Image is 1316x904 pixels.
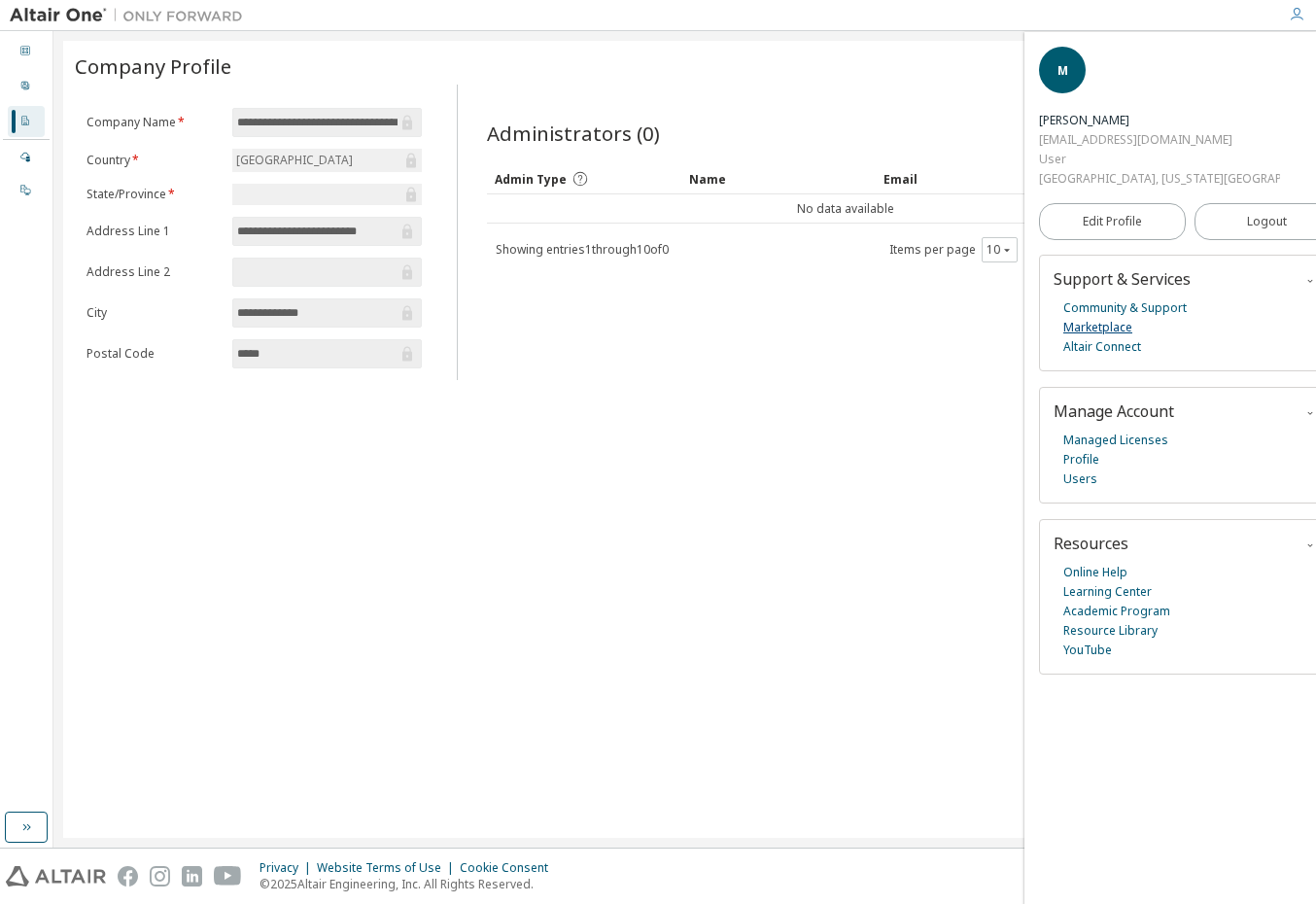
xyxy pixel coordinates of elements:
span: Administrators (0) [487,120,660,147]
button: 10 [987,242,1013,258]
span: Manage Account [1054,400,1174,422]
div: [GEOGRAPHIC_DATA] [232,149,422,172]
img: instagram.svg [150,866,170,887]
a: Users [1063,469,1097,489]
label: Postal Code [87,346,221,362]
div: [GEOGRAPHIC_DATA], [US_STATE][GEOGRAPHIC_DATA] [1039,169,1280,189]
div: Managed [8,142,45,173]
label: State/Province [87,187,221,202]
img: altair_logo.svg [6,866,106,887]
img: facebook.svg [118,866,138,887]
div: Privacy [260,860,317,876]
span: M [1057,62,1068,79]
a: Online Help [1063,563,1127,582]
div: Dashboard [8,36,45,67]
div: Company Profile [8,106,45,137]
div: [GEOGRAPHIC_DATA] [233,150,356,171]
a: Profile [1063,450,1099,469]
span: Company Profile [75,52,231,80]
label: Address Line 1 [87,224,221,239]
a: Managed Licenses [1063,431,1168,450]
a: Resource Library [1063,621,1158,641]
span: Items per page [889,237,1018,262]
label: Country [87,153,221,168]
a: Learning Center [1063,582,1152,602]
div: [EMAIL_ADDRESS][DOMAIN_NAME] [1039,130,1280,150]
span: Showing entries 1 through 10 of 0 [496,241,669,258]
div: Cookie Consent [460,860,560,876]
img: linkedin.svg [182,866,202,887]
label: City [87,305,221,321]
span: Edit Profile [1083,214,1142,229]
div: On Prem [8,175,45,206]
span: Admin Type [495,171,567,188]
span: Logout [1247,212,1287,231]
a: Community & Support [1063,298,1187,318]
div: User [1039,150,1280,169]
a: YouTube [1063,641,1112,660]
div: User Profile [8,71,45,102]
div: Email [883,163,1062,194]
div: Website Terms of Use [317,860,460,876]
div: Mohammed Almazrouai [1039,111,1280,130]
label: Address Line 2 [87,264,221,280]
a: Edit Profile [1039,203,1186,240]
a: Altair Connect [1063,337,1141,357]
span: Support & Services [1054,268,1191,290]
label: Company Name [87,115,221,130]
a: Academic Program [1063,602,1170,621]
div: Name [689,163,868,194]
p: © 2025 Altair Engineering, Inc. All Rights Reserved. [260,876,560,892]
span: Resources [1054,533,1128,554]
a: Marketplace [1063,318,1132,337]
img: Altair One [10,6,253,25]
td: No data available [487,194,1203,224]
img: youtube.svg [214,866,242,887]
